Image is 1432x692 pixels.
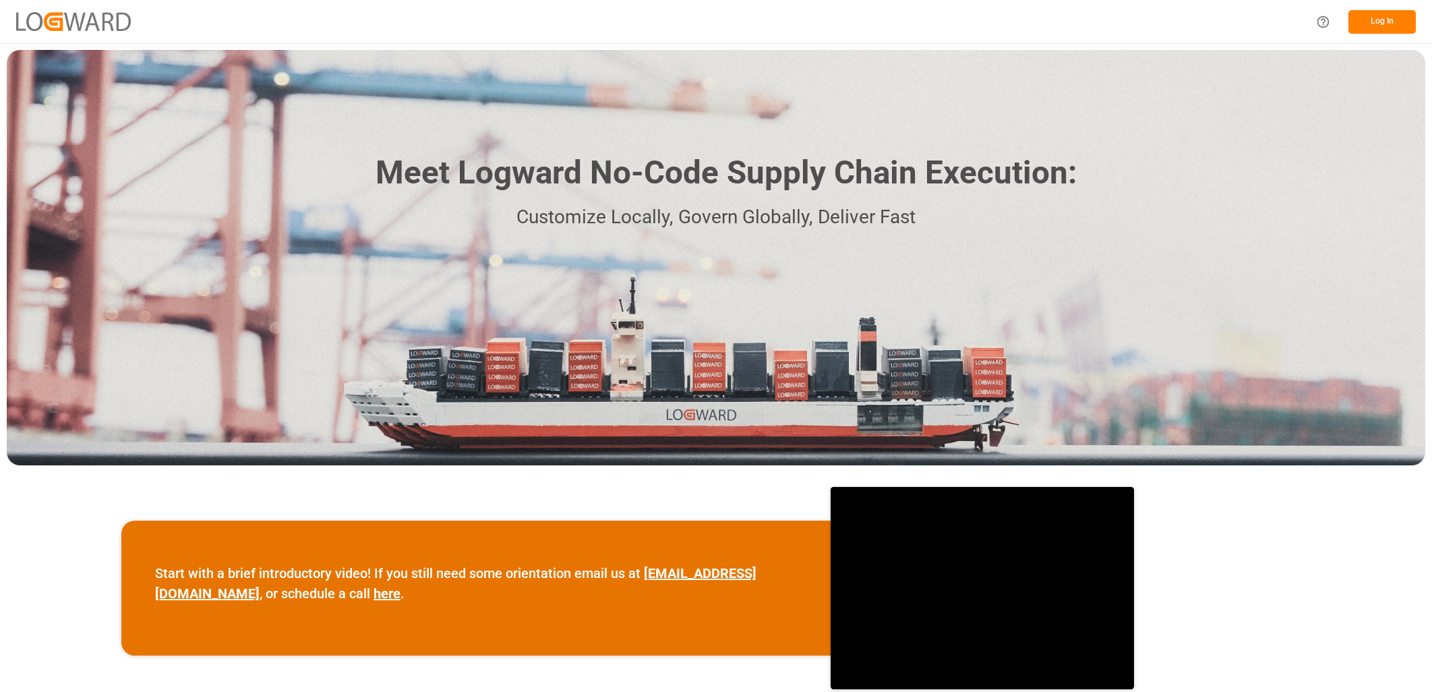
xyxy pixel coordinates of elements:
h1: Meet Logward No-Code Supply Chain Execution: [376,149,1077,197]
p: Customize Locally, Govern Globally, Deliver Fast [355,202,1077,233]
img: Logward_new_orange.png [16,12,131,30]
button: Help Center [1308,7,1338,37]
p: Start with a brief introductory video! If you still need some orientation email us at , or schedu... [155,563,797,604]
a: [EMAIL_ADDRESS][DOMAIN_NAME] [155,565,756,602]
a: here [374,585,400,602]
button: Log In [1348,10,1416,34]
